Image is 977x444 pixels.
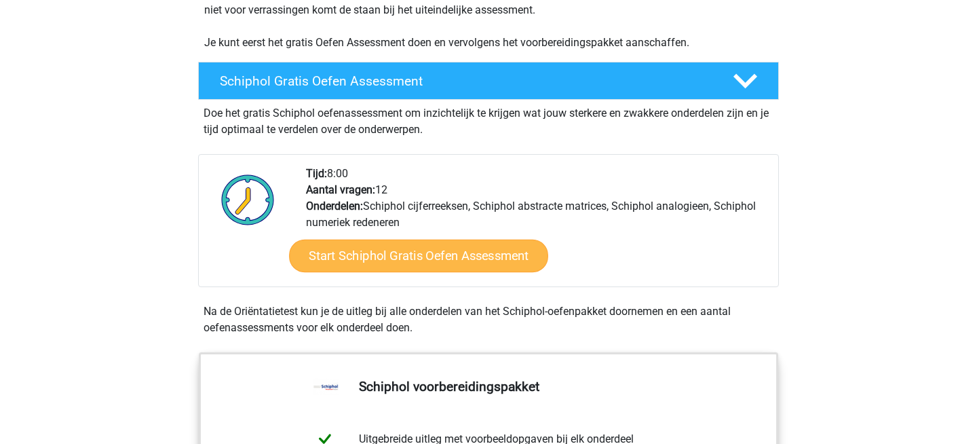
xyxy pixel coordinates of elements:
[193,62,784,100] a: Schiphol Gratis Oefen Assessment
[214,166,282,234] img: Klok
[306,200,363,212] b: Onderdelen:
[306,167,327,180] b: Tijd:
[198,303,779,336] div: Na de Oriëntatietest kun je de uitleg bij alle onderdelen van het Schiphol-oefenpakket doornemen ...
[220,73,711,89] h4: Schiphol Gratis Oefen Assessment
[198,100,779,138] div: Doe het gratis Schiphol oefenassessment om inzichtelijk te krijgen wat jouw sterkere en zwakkere ...
[296,166,778,286] div: 8:00 12 Schiphol cijferreeksen, Schiphol abstracte matrices, Schiphol analogieen, Schiphol numeri...
[306,183,375,196] b: Aantal vragen:
[289,240,548,272] a: Start Schiphol Gratis Oefen Assessment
